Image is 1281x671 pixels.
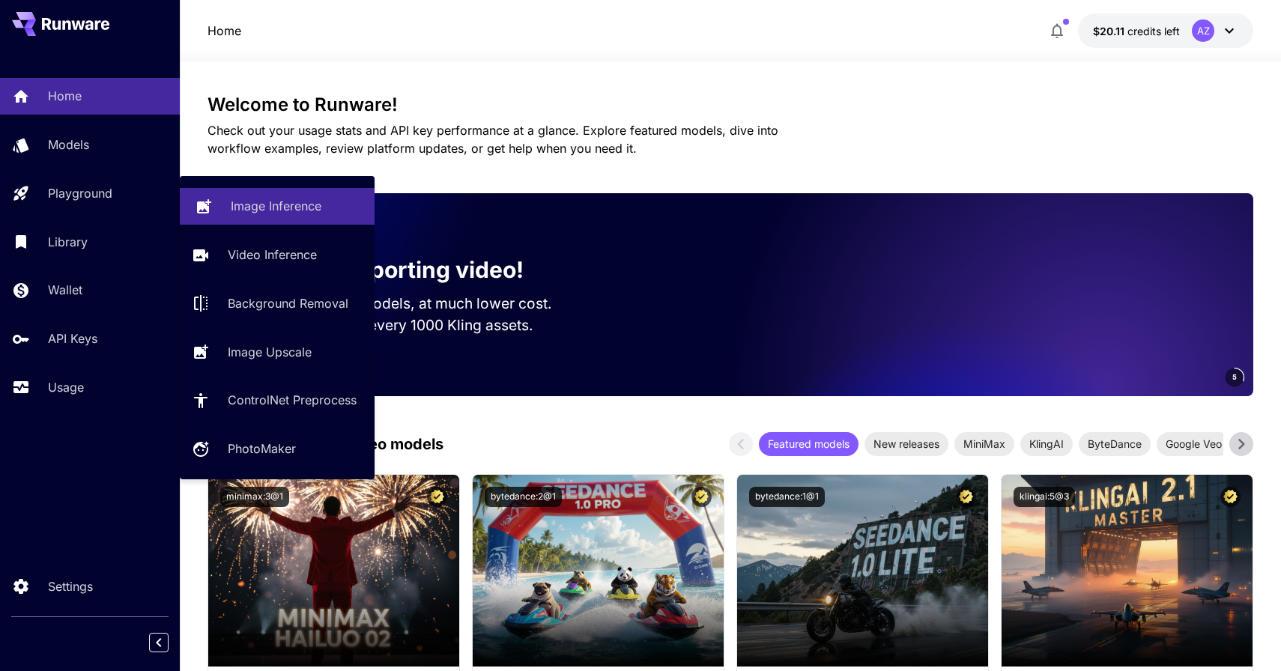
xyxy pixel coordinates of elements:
[48,281,82,299] p: Wallet
[759,436,858,452] span: Featured models
[1079,436,1151,452] span: ByteDance
[954,436,1014,452] span: MiniMax
[1078,13,1253,48] button: $20.10823
[48,577,93,595] p: Settings
[208,475,459,667] img: alt
[427,487,447,507] button: Certified Model – Vetted for best performance and includes a commercial license.
[1127,25,1180,37] span: credits left
[228,391,357,409] p: ControlNet Preprocess
[231,197,321,215] p: Image Inference
[48,136,89,154] p: Models
[180,333,375,370] a: Image Upscale
[208,94,1254,115] h3: Welcome to Runware!
[1093,25,1127,37] span: $20.11
[208,22,241,40] p: Home
[864,436,948,452] span: New releases
[1002,475,1253,667] img: alt
[208,123,778,156] span: Check out your usage stats and API key performance at a glance. Explore featured models, dive int...
[473,475,724,667] img: alt
[228,294,348,312] p: Background Removal
[1220,487,1241,507] button: Certified Model – Vetted for best performance and includes a commercial license.
[48,233,88,251] p: Library
[231,293,581,315] p: Run the best video models, at much lower cost.
[180,285,375,322] a: Background Removal
[180,382,375,419] a: ControlNet Preprocess
[1192,19,1214,42] div: AZ
[1157,436,1231,452] span: Google Veo
[48,184,112,202] p: Playground
[228,440,296,458] p: PhotoMaker
[220,487,289,507] button: minimax:3@1
[180,431,375,467] a: PhotoMaker
[273,253,524,287] p: Now supporting video!
[208,22,241,40] nav: breadcrumb
[956,487,976,507] button: Certified Model – Vetted for best performance and includes a commercial license.
[228,246,317,264] p: Video Inference
[180,188,375,225] a: Image Inference
[749,487,825,507] button: bytedance:1@1
[1232,371,1237,383] span: 5
[160,629,180,656] div: Collapse sidebar
[48,330,97,347] p: API Keys
[48,378,84,396] p: Usage
[1093,23,1180,39] div: $20.10823
[180,237,375,273] a: Video Inference
[149,633,169,652] button: Collapse sidebar
[1014,487,1075,507] button: klingai:5@3
[691,487,712,507] button: Certified Model – Vetted for best performance and includes a commercial license.
[1020,436,1073,452] span: KlingAI
[228,343,312,361] p: Image Upscale
[737,475,988,667] img: alt
[485,487,562,507] button: bytedance:2@1
[48,87,82,105] p: Home
[231,315,581,336] p: Save up to $500 for every 1000 Kling assets.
